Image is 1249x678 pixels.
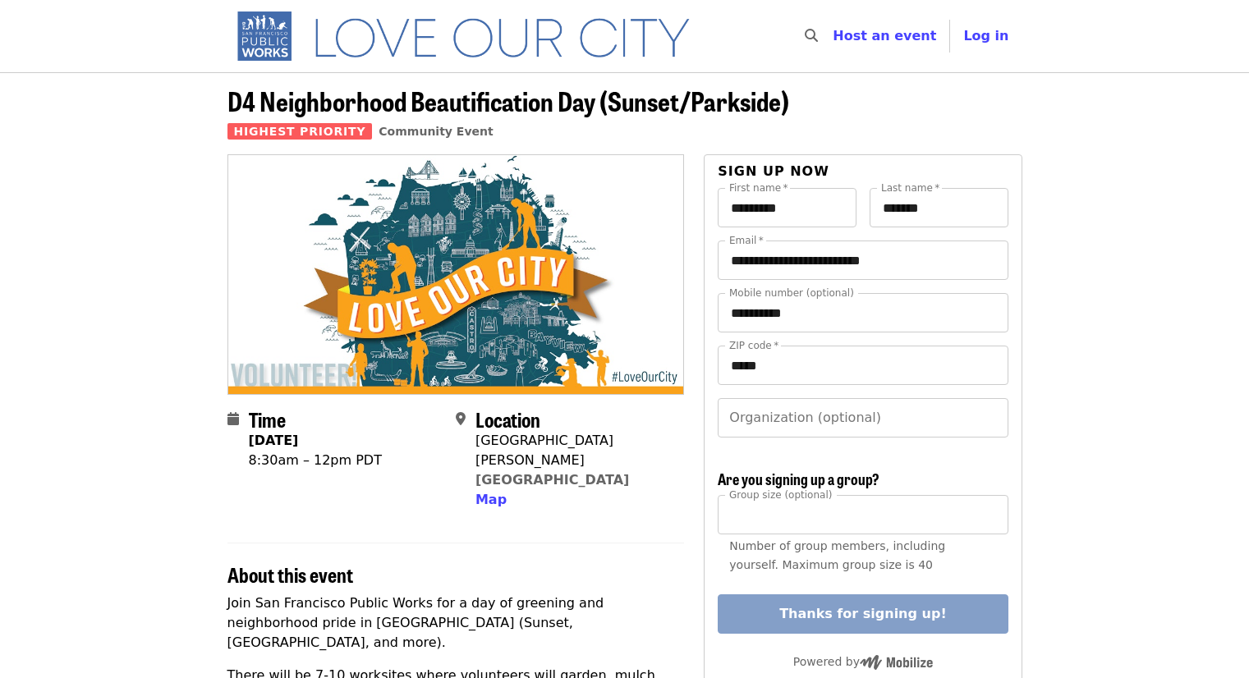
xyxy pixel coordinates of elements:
input: First name [718,188,856,227]
label: First name [729,183,788,193]
span: Location [475,405,540,433]
a: Community Event [379,125,493,138]
input: Email [718,241,1008,280]
strong: [DATE] [249,433,299,448]
span: About this event [227,560,353,589]
label: Mobile number (optional) [729,288,854,298]
button: Log in [950,20,1022,53]
input: [object Object] [718,495,1008,534]
img: SF Public Works - Home [227,10,714,62]
span: Highest Priority [227,123,373,140]
span: Group size (optional) [729,488,832,500]
button: Map [475,490,507,510]
p: Join San Francisco Public Works for a day of greening and neighborhood pride in [GEOGRAPHIC_DATA]... [227,593,685,653]
span: Number of group members, including yourself. Maximum group size is 40 [729,539,945,571]
input: ZIP code [718,346,1008,385]
i: map-marker-alt icon [456,411,466,427]
a: [GEOGRAPHIC_DATA] [475,472,629,488]
span: Time [249,405,286,433]
input: Last name [870,188,1008,227]
div: [GEOGRAPHIC_DATA][PERSON_NAME] [475,431,671,470]
span: Sign up now [718,163,829,179]
span: Are you signing up a group? [718,468,879,489]
span: Map [475,492,507,507]
button: Thanks for signing up! [718,594,1008,634]
img: D4 Neighborhood Beautification Day (Sunset/Parkside) organized by SF Public Works [228,155,684,393]
div: 8:30am – 12pm PDT [249,451,382,470]
label: Email [729,236,764,245]
label: Last name [881,183,939,193]
span: D4 Neighborhood Beautification Day (Sunset/Parkside) [227,81,789,120]
input: Organization (optional) [718,398,1008,437]
span: Log in [963,28,1008,44]
img: Powered by Mobilize [860,655,933,670]
input: Mobile number (optional) [718,293,1008,332]
span: Powered by [793,655,933,668]
i: search icon [805,28,818,44]
i: calendar icon [227,411,239,427]
label: ZIP code [729,341,778,350]
input: Search [828,16,841,56]
a: Host an event [833,28,936,44]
